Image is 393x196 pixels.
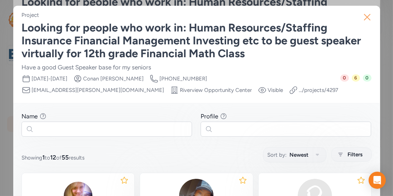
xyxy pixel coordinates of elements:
button: Sort by:Newest [263,147,326,162]
div: Open Intercom Messenger [369,172,386,189]
span: Filters [348,150,363,159]
span: [PHONE_NUMBER] [160,75,207,82]
span: Newest [290,151,309,159]
span: Showing to of results [22,153,85,162]
div: Have a good Guest Speaker base for my seniors [22,63,372,72]
span: 12 [51,154,57,161]
div: Profile [201,112,219,121]
span: Visible [268,87,283,94]
span: 0 [363,74,372,82]
span: Riverview Opportunity Center [180,87,252,94]
span: 1 [43,154,45,161]
span: 0 [340,74,349,82]
div: Looking for people who work in: Human Resources/Staffing Insurance Financial Management Investing... [22,21,372,60]
span: Sort by: [268,151,287,159]
a: .../projects/4297 [299,87,339,94]
div: Name [22,112,38,121]
span: [EMAIL_ADDRESS][PERSON_NAME][DOMAIN_NAME] [32,87,164,94]
span: Conan [PERSON_NAME] [83,75,144,82]
div: Project [22,11,39,19]
span: 55 [62,154,69,161]
span: 6 [352,74,360,82]
span: [DATE] - [DATE] [32,75,68,82]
